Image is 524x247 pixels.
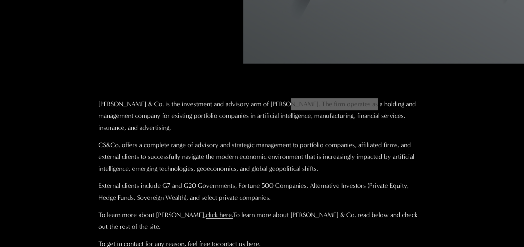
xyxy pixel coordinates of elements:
p: [PERSON_NAME] & Co. is the investment and advisory arm of [PERSON_NAME]. The firm operates as a h... [98,98,426,134]
p: To learn more about [PERSON_NAME], To learn more about [PERSON_NAME] & Co. read below and check o... [98,209,426,233]
a: click here. [206,211,233,219]
p: External clients include G7 and G20 Governments, Fortune 500 Companies, Alternative Investors (Pr... [98,180,426,203]
p: CS&Co. offers a complete range of advisory and strategic management to portfolio companies, affil... [98,139,426,175]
